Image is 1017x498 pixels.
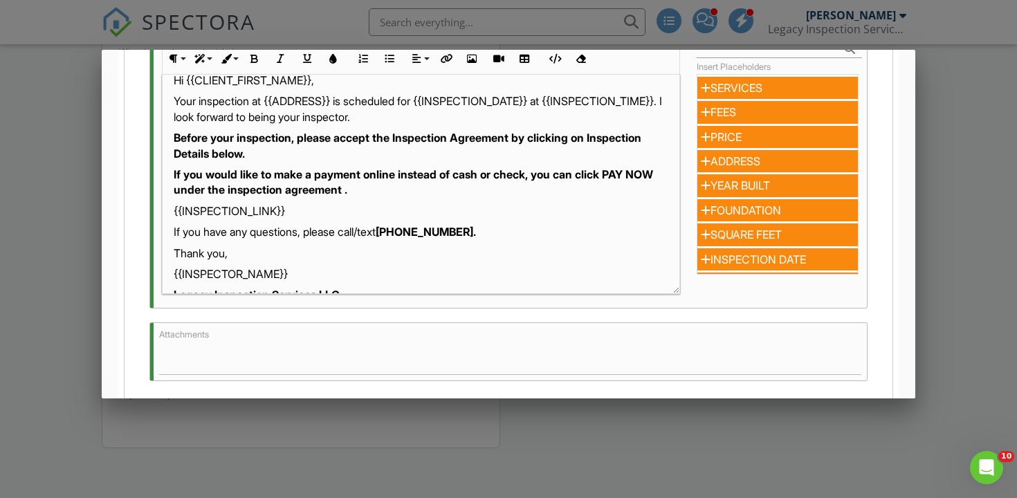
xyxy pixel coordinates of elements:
div: YEAR BUILT [697,174,858,196]
div: INSPECTION DATE [697,248,858,270]
p: Your inspection at {{ADDRESS}} is scheduled for {{INSPECTION_DATE}} at {{INSPECTION_TIME}}. I loo... [174,93,668,124]
button: Clear Formatting [567,46,594,72]
button: Paragraph Format [163,46,189,72]
p: {{INSPECTOR_NAME}} [174,266,668,282]
button: Unordered List [376,46,403,72]
div: FOUNDATION [697,199,858,221]
span: 10 [998,451,1014,462]
div: PRICE [697,126,858,148]
button: Colors [320,46,347,72]
button: Ordered List [350,46,376,72]
button: Insert Table [511,46,538,72]
strong: If you would like to make a payment online instead of cash or check, you can click PAY NOW under ... [174,167,653,196]
div: SERVICES [697,77,858,99]
div: INSPECTION TIME [697,273,858,295]
label: Attachments [159,329,861,341]
div: FEES [697,101,858,123]
p: Thank you, [174,246,668,261]
strong: Before your inspection, please accept the Inspection Agreement by clicking on Inspection Details ... [174,131,641,160]
label: Insert Placeholders [697,62,771,72]
p: {{INSPECTION_LINK}} [174,203,668,219]
button: Bold (⌘B) [241,46,268,72]
button: Paragraph Style [189,46,215,72]
strong: Legacy Inspection Services LLC [174,288,340,302]
div: SQUARE FEET [697,223,858,246]
button: Italic (⌘I) [268,46,294,72]
p: Hi {{CLIENT_FIRST_NAME}}, [174,73,668,88]
p: If you have any questions, please call/text [174,224,668,239]
button: Inline Style [215,46,241,72]
strong: [PHONE_NUMBER]. [376,225,476,239]
iframe: Intercom live chat [970,451,1003,484]
button: Underline (⌘U) [294,46,320,72]
div: ADDRESS [697,150,858,172]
